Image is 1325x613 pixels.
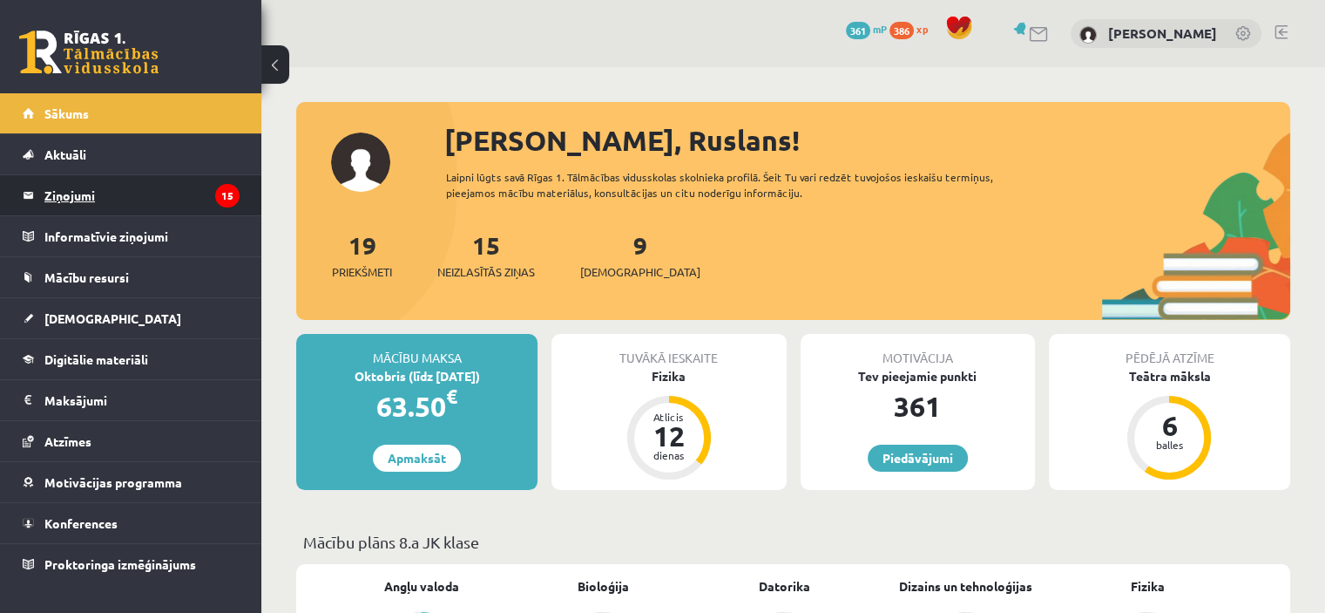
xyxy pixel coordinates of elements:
div: 6 [1143,412,1195,439]
a: 9[DEMOGRAPHIC_DATA] [580,229,700,281]
a: Fizika Atlicis 12 dienas [551,367,786,482]
legend: Informatīvie ziņojumi [44,216,240,256]
div: Motivācija [801,334,1035,367]
legend: Ziņojumi [44,175,240,215]
div: balles [1143,439,1195,450]
div: Mācību maksa [296,334,537,367]
span: Proktoringa izmēģinājums [44,556,196,572]
a: Konferences [23,503,240,543]
a: Atzīmes [23,421,240,461]
span: Motivācijas programma [44,474,182,490]
a: [PERSON_NAME] [1108,24,1217,42]
span: Konferences [44,515,118,531]
img: Ruslans Ignatovs [1079,26,1097,44]
p: Mācību plāns 8.a JK klase [303,530,1283,554]
a: Apmaksāt [373,445,461,472]
span: [DEMOGRAPHIC_DATA] [44,310,181,326]
div: Oktobris (līdz [DATE]) [296,367,537,385]
a: 361 mP [846,22,887,36]
a: Mācību resursi [23,257,240,297]
span: xp [916,22,928,36]
a: Teātra māksla 6 balles [1049,367,1290,482]
span: 386 [889,22,914,39]
div: [PERSON_NAME], Ruslans! [444,119,1290,161]
span: mP [873,22,887,36]
span: Sākums [44,106,89,121]
a: Ziņojumi15 [23,175,240,215]
a: Sākums [23,93,240,133]
div: 63.50 [296,385,537,427]
a: Informatīvie ziņojumi [23,216,240,256]
a: 15Neizlasītās ziņas [437,229,535,281]
div: Tev pieejamie punkti [801,367,1035,385]
a: 19Priekšmeti [332,229,392,281]
span: Mācību resursi [44,269,129,285]
span: Priekšmeti [332,263,392,281]
a: Proktoringa izmēģinājums [23,544,240,584]
span: Neizlasītās ziņas [437,263,535,281]
div: Tuvākā ieskaite [551,334,786,367]
legend: Maksājumi [44,380,240,420]
a: Fizika [1130,577,1164,596]
a: 386 xp [889,22,936,36]
a: Angļu valoda [384,577,459,596]
div: dienas [643,450,695,460]
div: Pēdējā atzīme [1049,334,1290,367]
a: Aktuāli [23,134,240,174]
span: 361 [846,22,870,39]
div: Teātra māksla [1049,367,1290,385]
div: 361 [801,385,1035,427]
div: Atlicis [643,412,695,422]
a: Datorika [759,577,810,596]
a: Digitālie materiāli [23,339,240,379]
span: Atzīmes [44,433,91,449]
span: [DEMOGRAPHIC_DATA] [580,263,700,281]
span: Digitālie materiāli [44,351,148,367]
a: Bioloģija [578,577,629,596]
i: 15 [215,184,240,208]
a: Piedāvājumi [868,445,968,472]
a: Dizains un tehnoloģijas [899,577,1032,596]
a: [DEMOGRAPHIC_DATA] [23,298,240,338]
span: Aktuāli [44,146,86,162]
a: Maksājumi [23,380,240,420]
a: Rīgas 1. Tālmācības vidusskola [19,31,159,74]
div: 12 [643,422,695,450]
div: Laipni lūgts savā Rīgas 1. Tālmācības vidusskolas skolnieka profilā. Šeit Tu vari redzēt tuvojošo... [446,169,1043,201]
span: € [446,384,457,409]
div: Fizika [551,367,786,385]
a: Motivācijas programma [23,462,240,502]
